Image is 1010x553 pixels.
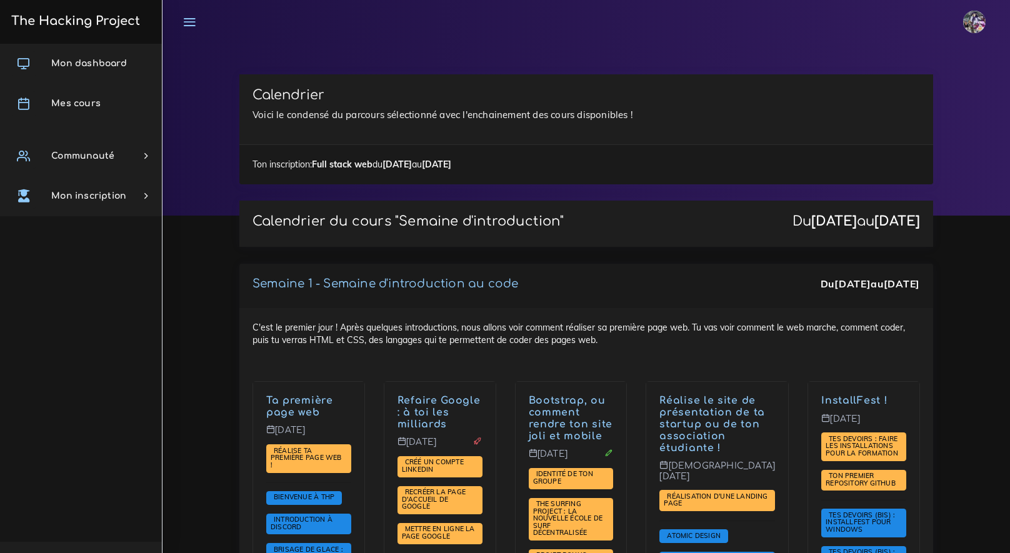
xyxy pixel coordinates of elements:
span: Recréer la page d'accueil de Google [402,487,466,511]
strong: [DATE] [834,277,871,290]
a: Refaire Google : à toi les milliards [397,395,481,430]
p: [DATE] [529,449,614,469]
span: Créé un compte LinkedIn [402,457,464,474]
strong: [DATE] [811,214,857,229]
a: Atomic Design [664,531,724,540]
p: [DATE] [821,414,906,434]
a: Bienvenue à THP [271,493,337,502]
div: Ton inscription: du au [239,144,933,184]
span: Communauté [51,151,114,161]
h3: The Hacking Project [7,14,140,28]
a: Créé un compte LinkedIn [402,458,464,474]
strong: [DATE] [884,277,920,290]
a: Introduction à Discord [271,516,332,532]
span: Ton premier repository GitHub [826,471,899,487]
strong: [DATE] [874,214,920,229]
p: [DATE] [397,437,482,457]
p: Voici le condensé du parcours sélectionné avec l'enchainement des cours disponibles ! [252,107,920,122]
a: Tes devoirs : faire les installations pour la formation [826,435,901,458]
p: Calendrier du cours "Semaine d'introduction" [252,214,564,229]
a: Réalise le site de présentation de ta startup ou de ton association étudiante ! [659,395,765,453]
p: [DATE] [266,425,351,445]
a: Ta première page web [266,395,333,418]
a: InstallFest ! [821,395,887,406]
a: Recréer la page d'accueil de Google [402,488,466,511]
span: Identité de ton groupe [533,469,593,486]
a: The Surfing Project : la nouvelle école de surf décentralisée [533,500,603,537]
strong: Full stack web [312,159,372,170]
span: Bienvenue à THP [271,492,337,501]
strong: [DATE] [382,159,412,170]
span: Mon dashboard [51,59,127,68]
a: Tes devoirs (bis) : Installfest pour Windows [826,511,895,534]
span: The Surfing Project : la nouvelle école de surf décentralisée [533,499,603,537]
span: Réalisation d'une landing page [664,492,767,508]
a: Identité de ton groupe [533,470,593,486]
a: Réalise ta première page web ! [271,446,342,469]
a: Réalisation d'une landing page [664,492,767,509]
a: Ton premier repository GitHub [826,472,899,488]
div: Du au [821,277,920,291]
span: Mettre en ligne la page Google [402,524,475,541]
img: eg54bupqcshyolnhdacp.jpg [963,11,986,33]
span: Introduction à Discord [271,515,332,531]
p: [DEMOGRAPHIC_DATA][DATE] [659,461,775,491]
a: Bootstrap, ou comment rendre ton site joli et mobile [529,395,613,441]
strong: [DATE] [422,159,451,170]
a: Mettre en ligne la page Google [402,525,475,541]
h3: Calendrier [252,87,920,103]
div: Du au [792,214,920,229]
span: Tes devoirs : faire les installations pour la formation [826,434,901,457]
span: Mes cours [51,99,101,108]
a: Semaine 1 - Semaine d'introduction au code [252,277,518,290]
span: Mon inscription [51,191,126,201]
